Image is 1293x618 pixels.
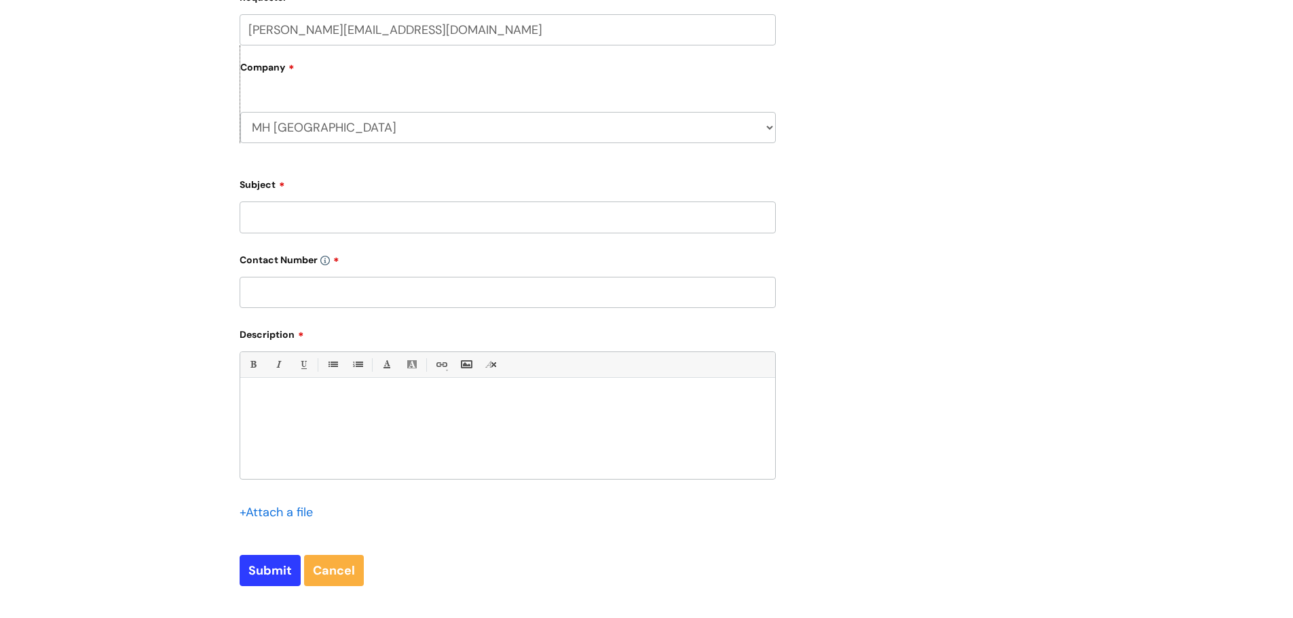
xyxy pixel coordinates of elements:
[378,356,395,373] a: Font Color
[269,356,286,373] a: Italic (Ctrl-I)
[295,356,312,373] a: Underline(Ctrl-U)
[432,356,449,373] a: Link
[240,324,776,341] label: Description
[240,555,301,586] input: Submit
[483,356,500,373] a: Remove formatting (Ctrl-\)
[324,356,341,373] a: • Unordered List (Ctrl-Shift-7)
[240,501,321,523] div: Attach a file
[349,356,366,373] a: 1. Ordered List (Ctrl-Shift-8)
[240,57,776,88] label: Company
[457,356,474,373] a: Insert Image...
[403,356,420,373] a: Back Color
[304,555,364,586] a: Cancel
[240,174,776,191] label: Subject
[240,250,776,266] label: Contact Number
[244,356,261,373] a: Bold (Ctrl-B)
[320,256,330,265] img: info-icon.svg
[240,504,246,520] span: +
[240,14,776,45] input: Email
